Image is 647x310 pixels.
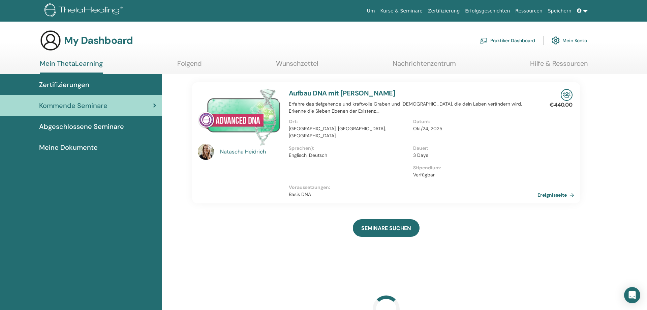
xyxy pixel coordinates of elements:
[39,142,98,152] span: Meine Dokumente
[289,191,537,198] p: Basis DNA
[276,59,318,73] a: Wunschzettel
[425,5,462,17] a: Zertifizierung
[413,164,533,171] p: Stipendium :
[378,5,425,17] a: Kurse & Seminare
[177,59,202,73] a: Folgend
[393,59,456,73] a: Nachrichtenzentrum
[40,59,103,74] a: Mein ThetaLearning
[480,37,488,44] img: chalkboard-teacher.svg
[624,287,640,303] div: Open Intercom Messenger
[289,101,537,115] p: Erfahre das tiefgehende und kraftvolle Graben und [DEMOGRAPHIC_DATA], die dein Leben verändern wi...
[530,59,588,73] a: Hilfe & Ressourcen
[39,80,89,90] span: Zertifizierungen
[513,5,545,17] a: Ressourcen
[44,3,125,19] img: logo.png
[413,118,533,125] p: Datum :
[289,145,409,152] p: Sprachen) :
[364,5,378,17] a: Um
[462,5,513,17] a: Erfolgsgeschichten
[40,30,61,51] img: generic-user-icon.jpg
[550,101,573,109] p: €440.00
[220,148,282,156] a: Natascha Heidrich
[561,89,573,101] img: In-Person Seminar
[413,125,533,132] p: Okt/24, 2025
[39,101,107,111] span: Kommende Seminare
[289,125,409,139] p: [GEOGRAPHIC_DATA], [GEOGRAPHIC_DATA], [GEOGRAPHIC_DATA]
[361,225,411,232] span: SEMINARE SUCHEN
[198,89,281,146] img: Aufbau DNA
[480,33,535,48] a: Praktiker Dashboard
[413,145,533,152] p: Dauer :
[552,33,587,48] a: Mein Konto
[198,144,214,160] img: default.jpg
[413,171,533,178] p: Verfügbar
[64,34,133,47] h3: My Dashboard
[537,190,577,200] a: Ereignisseite
[552,35,560,46] img: cog.svg
[289,118,409,125] p: Ort :
[289,152,409,159] p: Englisch, Deutsch
[353,219,420,237] a: SEMINARE SUCHEN
[545,5,574,17] a: Speichern
[39,121,124,132] span: Abgeschlossene Seminare
[289,184,537,191] p: Voraussetzungen :
[413,152,533,159] p: 3 Days
[289,89,395,97] a: Aufbau DNA mit [PERSON_NAME]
